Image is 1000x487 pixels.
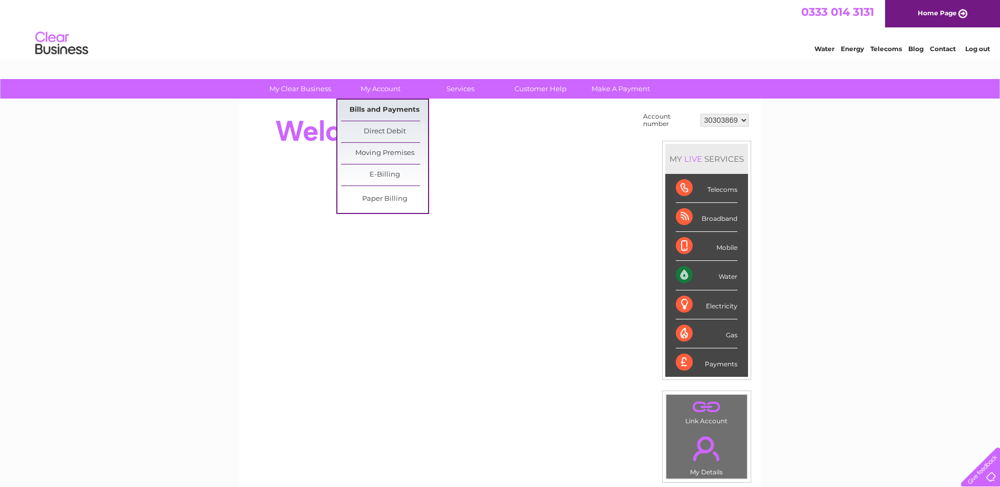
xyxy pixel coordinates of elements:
[908,45,924,53] a: Blog
[577,79,664,99] a: Make A Payment
[666,427,747,479] td: My Details
[676,290,737,319] div: Electricity
[669,397,744,416] a: .
[640,110,698,130] td: Account number
[676,232,737,261] div: Mobile
[341,189,428,210] a: Paper Billing
[417,79,504,99] a: Services
[497,79,584,99] a: Customer Help
[965,45,990,53] a: Log out
[676,174,737,203] div: Telecoms
[251,6,750,51] div: Clear Business is a trading name of Verastar Limited (registered in [GEOGRAPHIC_DATA] No. 3667643...
[341,100,428,121] a: Bills and Payments
[257,79,344,99] a: My Clear Business
[682,154,704,164] div: LIVE
[341,143,428,164] a: Moving Premises
[337,79,424,99] a: My Account
[669,430,744,467] a: .
[665,144,748,174] div: MY SERVICES
[814,45,834,53] a: Water
[676,203,737,232] div: Broadband
[666,394,747,427] td: Link Account
[35,27,89,60] img: logo.png
[870,45,902,53] a: Telecoms
[930,45,956,53] a: Contact
[841,45,864,53] a: Energy
[676,348,737,377] div: Payments
[676,319,737,348] div: Gas
[801,5,874,18] a: 0333 014 3131
[341,121,428,142] a: Direct Debit
[341,164,428,186] a: E-Billing
[676,261,737,290] div: Water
